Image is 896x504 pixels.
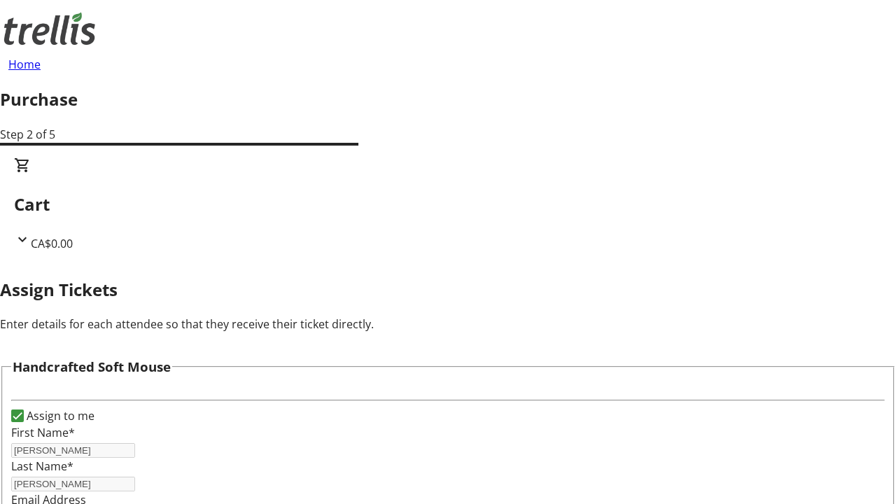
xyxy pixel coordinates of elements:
label: Assign to me [24,407,94,424]
label: Last Name* [11,458,73,474]
h3: Handcrafted Soft Mouse [13,357,171,377]
span: CA$0.00 [31,236,73,251]
h2: Cart [14,192,882,217]
label: First Name* [11,425,75,440]
div: CartCA$0.00 [14,157,882,252]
